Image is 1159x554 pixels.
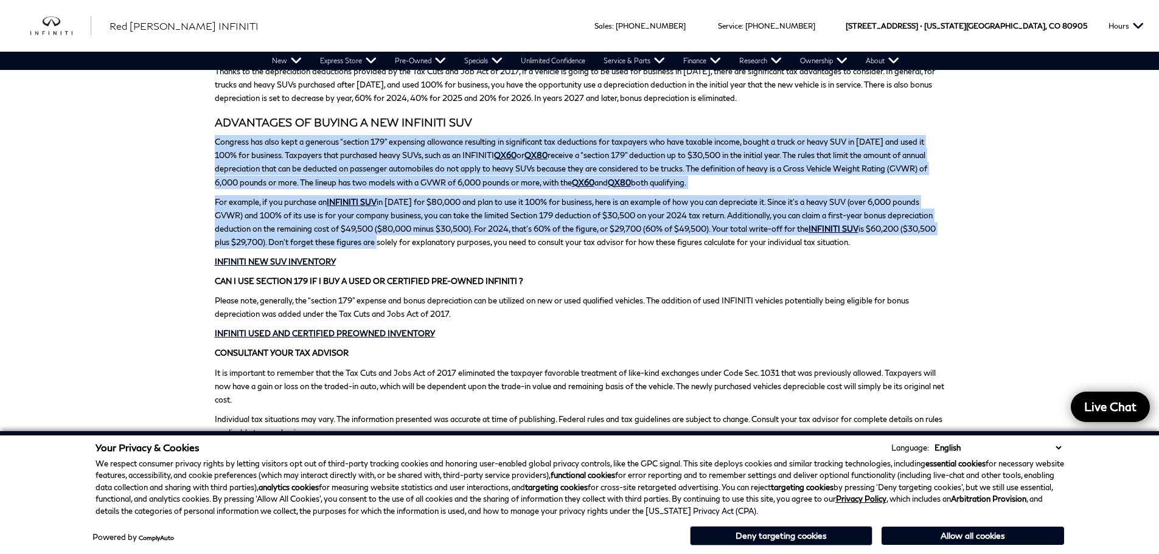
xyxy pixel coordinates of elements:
[455,52,512,70] a: Specials
[215,412,945,439] p: Individual tax situations may vary. The information presented was accurate at time of publishing....
[891,444,929,452] div: Language:
[139,534,174,541] a: ComplyAuto
[259,482,319,492] strong: analytics cookies
[551,470,615,480] strong: functional cookies
[215,195,945,249] p: For example, if you purchase an in [DATE] for $80,000 and plan to use it 100% for business, here ...
[215,366,945,406] p: It is important to remember that the Tax Cuts and Jobs Act of 2017 eliminated the taxpayer favora...
[215,116,472,129] strong: ADVANTAGES OF BUYING A NEW INFINITI SUV
[96,441,200,453] span: Your Privacy & Cookies
[263,52,311,70] a: New
[92,533,174,541] div: Powered by
[608,178,631,187] a: QX80
[742,21,743,30] span: :
[846,21,1087,30] a: [STREET_ADDRESS] • [US_STATE][GEOGRAPHIC_DATA], CO 80905
[215,257,336,266] a: INFINITI NEW SUV INVENTORY
[809,224,858,234] a: INFINITI SUV
[110,19,259,33] a: Red [PERSON_NAME] INFINITI
[215,294,945,320] p: Please note, generally, the “section 179” expense and bonus depreciation can be utilized on new o...
[215,135,945,189] p: Congress has also kept a generous “section 179” expensing allowance resulting in significant tax ...
[30,16,91,36] img: INFINITI
[525,482,588,492] strong: targeting cookies
[925,459,986,468] strong: essential cookies
[572,178,594,187] a: QX60
[30,16,91,36] a: infiniti
[215,276,523,286] strong: CAN I USE SECTION 179 IF I BUY A USED OR CERTIFIED PRE-OWNED INFINITI ?
[494,150,517,160] a: QX60
[718,21,742,30] span: Service
[674,52,730,70] a: Finance
[215,64,945,105] p: Thanks to the depreciation deductions provided by the Tax Cuts and Job Act of 2017, if a vehicle ...
[96,458,1064,518] p: We respect consumer privacy rights by letting visitors opt out of third-party tracking cookies an...
[1071,392,1150,422] a: Live Chat
[745,21,815,30] a: [PHONE_NUMBER]
[690,526,872,545] button: Deny targeting cookies
[931,441,1064,454] select: Language Select
[1078,399,1143,414] span: Live Chat
[730,52,791,70] a: Research
[594,52,674,70] a: Service & Parts
[215,328,435,338] a: INFINITI USED AND CERTIFIED PREOWNED INVENTORY
[263,52,908,70] nav: Main Navigation
[512,52,594,70] a: Unlimited Confidence
[951,494,1026,504] strong: Arbitration Provision
[882,527,1064,545] button: Allow all cookies
[836,494,886,504] a: Privacy Policy
[311,52,386,70] a: Express Store
[215,348,349,358] strong: CONSULTANT YOUR TAX ADVISOR
[524,150,548,160] a: QX80
[327,197,377,207] a: INFINITI SUV
[594,21,612,30] span: Sales
[386,52,455,70] a: Pre-Owned
[857,52,908,70] a: About
[110,20,259,32] span: Red [PERSON_NAME] INFINITI
[791,52,857,70] a: Ownership
[612,21,614,30] span: :
[616,21,686,30] a: [PHONE_NUMBER]
[771,482,834,492] strong: targeting cookies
